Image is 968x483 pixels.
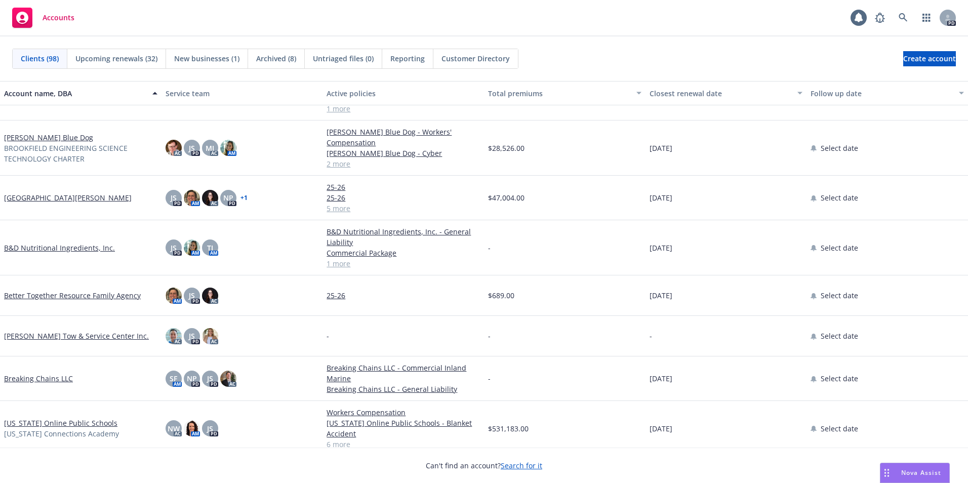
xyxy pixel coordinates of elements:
[4,373,73,384] a: Breaking Chains LLC
[327,226,480,248] a: B&D Nutritional Ingredients, Inc. - General Liability
[650,423,672,434] span: [DATE]
[650,331,652,341] span: -
[650,143,672,153] span: [DATE]
[327,384,480,394] a: Breaking Chains LLC - General Liability
[184,239,200,256] img: photo
[650,192,672,203] span: [DATE]
[821,290,858,301] span: Select date
[189,290,195,301] span: JS
[189,143,195,153] span: JS
[441,53,510,64] span: Customer Directory
[650,243,672,253] span: [DATE]
[189,331,195,341] span: JS
[8,4,78,32] a: Accounts
[168,423,180,434] span: NW
[903,51,956,66] a: Create account
[4,88,146,99] div: Account name, DBA
[171,243,177,253] span: JS
[256,53,296,64] span: Archived (8)
[43,14,74,22] span: Accounts
[174,53,239,64] span: New businesses (1)
[4,418,117,428] a: [US_STATE] Online Public Schools
[166,288,182,304] img: photo
[4,290,141,301] a: Better Together Resource Family Agency
[202,328,218,344] img: photo
[327,103,480,114] a: 1 more
[220,371,236,387] img: photo
[313,53,374,64] span: Untriaged files (0)
[327,127,480,148] a: [PERSON_NAME] Blue Dog - Workers' Compensation
[488,290,514,301] span: $689.00
[327,148,480,158] a: [PERSON_NAME] Blue Dog - Cyber
[327,248,480,258] a: Commercial Package
[488,143,525,153] span: $28,526.00
[220,140,236,156] img: photo
[650,373,672,384] span: [DATE]
[821,192,858,203] span: Select date
[327,418,480,439] a: [US_STATE] Online Public Schools - Blanket Accident
[903,49,956,68] span: Create account
[327,203,480,214] a: 5 more
[650,290,672,301] span: [DATE]
[501,461,542,470] a: Search for it
[901,468,941,477] span: Nova Assist
[207,373,213,384] span: JS
[202,190,218,206] img: photo
[187,373,197,384] span: NP
[327,88,480,99] div: Active policies
[484,81,646,105] button: Total premiums
[327,158,480,169] a: 2 more
[4,143,157,164] span: BROOKFIELD ENGINEERING SCIENCE TECHNOLOGY CHARTER
[390,53,425,64] span: Reporting
[821,243,858,253] span: Select date
[806,81,968,105] button: Follow up date
[327,290,480,301] a: 25-26
[488,331,491,341] span: -
[821,143,858,153] span: Select date
[821,423,858,434] span: Select date
[488,243,491,253] span: -
[426,460,542,471] span: Can't find an account?
[821,331,858,341] span: Select date
[21,53,59,64] span: Clients (98)
[166,88,319,99] div: Service team
[327,363,480,384] a: Breaking Chains LLC - Commercial Inland Marine
[166,328,182,344] img: photo
[327,331,329,341] span: -
[184,190,200,206] img: photo
[223,192,233,203] span: NP
[880,463,893,482] div: Drag to move
[327,439,480,450] a: 6 more
[893,8,913,28] a: Search
[821,373,858,384] span: Select date
[880,463,950,483] button: Nova Assist
[4,243,115,253] a: B&D Nutritional Ingredients, Inc.
[162,81,323,105] button: Service team
[207,423,213,434] span: JS
[327,407,480,418] a: Workers Compensation
[327,182,480,192] a: 25-26
[4,428,119,439] span: [US_STATE] Connections Academy
[4,192,132,203] a: [GEOGRAPHIC_DATA][PERSON_NAME]
[327,258,480,269] a: 1 more
[75,53,157,64] span: Upcoming renewals (32)
[184,420,200,436] img: photo
[171,192,177,203] span: JS
[488,192,525,203] span: $47,004.00
[4,331,149,341] a: [PERSON_NAME] Tow & Service Center Inc.
[488,423,529,434] span: $531,183.00
[650,88,792,99] div: Closest renewal date
[870,8,890,28] a: Report a Bug
[166,140,182,156] img: photo
[811,88,953,99] div: Follow up date
[206,143,214,153] span: MJ
[207,243,213,253] span: TJ
[322,81,484,105] button: Active policies
[488,373,491,384] span: -
[4,132,93,143] a: [PERSON_NAME] Blue Dog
